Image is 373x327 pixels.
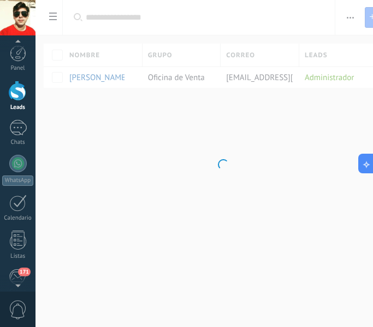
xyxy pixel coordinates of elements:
div: Panel [2,65,34,72]
div: Calendario [2,215,34,222]
div: Chats [2,139,34,146]
div: Listas [2,253,34,260]
div: Leads [2,104,34,111]
div: WhatsApp [2,175,33,186]
span: 171 [18,268,31,276]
